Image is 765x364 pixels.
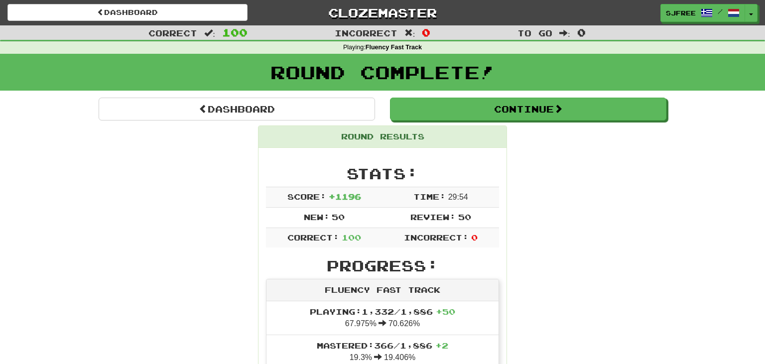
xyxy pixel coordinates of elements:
span: : [404,29,415,37]
span: To go [517,28,552,38]
li: 67.975% 70.626% [266,301,499,335]
button: Continue [390,98,666,121]
span: : [559,29,570,37]
span: 0 [577,26,586,38]
span: + 50 [436,307,455,316]
span: 100 [342,233,361,242]
span: Time: [413,192,446,201]
span: 0 [422,26,430,38]
span: Incorrect [335,28,397,38]
span: : [204,29,215,37]
a: Clozemaster [262,4,503,21]
span: Correct: [287,233,339,242]
div: Round Results [258,126,507,148]
span: 50 [458,212,471,222]
span: New: [304,212,330,222]
span: Playing: 1,332 / 1,886 [310,307,455,316]
span: / [718,8,723,15]
span: Score: [287,192,326,201]
span: Mastered: 366 / 1,886 [317,341,448,350]
h1: Round Complete! [3,62,762,82]
span: Review: [410,212,456,222]
h2: Progress: [266,257,499,274]
span: sjfree [666,8,696,17]
span: Correct [148,28,197,38]
h2: Stats: [266,165,499,182]
div: Fluency Fast Track [266,279,499,301]
strong: Fluency Fast Track [366,44,422,51]
span: 100 [222,26,248,38]
a: Dashboard [99,98,375,121]
span: 50 [332,212,345,222]
span: 0 [471,233,478,242]
a: Dashboard [7,4,248,21]
span: + 1196 [329,192,361,201]
span: + 2 [435,341,448,350]
a: sjfree / [660,4,745,22]
span: 29 : 54 [448,193,468,201]
span: Incorrect: [404,233,469,242]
